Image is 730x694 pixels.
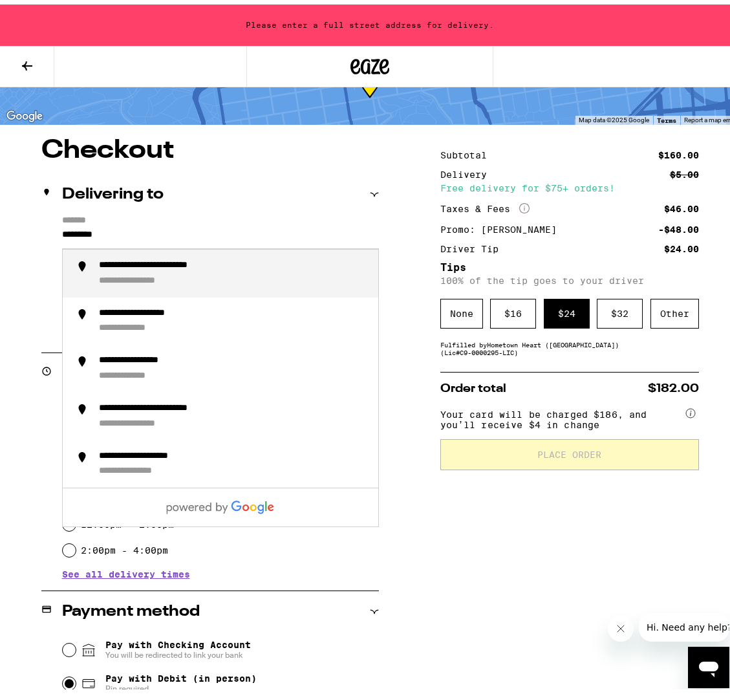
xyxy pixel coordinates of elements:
[440,400,683,426] span: Your card will be charged $186, and you’ll receive $4 in change
[650,294,699,324] div: Other
[81,541,168,551] label: 2:00pm - 4:00pm
[608,611,634,637] iframe: Close message
[105,645,251,656] span: You will be redirected to link your bank
[62,600,200,615] h2: Payment method
[664,240,699,249] div: $24.00
[440,271,699,281] p: 100% of the tip goes to your driver
[440,166,496,175] div: Delivery
[440,146,496,155] div: Subtotal
[490,294,536,324] div: $ 16
[8,9,93,19] span: Hi. Need any help?
[670,166,699,175] div: $5.00
[440,294,483,324] div: None
[579,112,649,119] span: Map data ©2025 Google
[440,258,699,268] h5: Tips
[688,642,729,684] iframe: Button to launch messaging window
[648,378,699,390] span: $182.00
[664,200,699,209] div: $46.00
[440,378,506,390] span: Order total
[537,446,601,455] span: Place Order
[440,336,699,352] div: Fulfilled by Hometown Heart ([GEOGRAPHIC_DATA]) (Lic# C9-0000295-LIC )
[440,199,530,210] div: Taxes & Fees
[3,103,46,120] img: Google
[657,112,676,120] a: Terms
[62,182,164,198] h2: Delivering to
[658,221,699,230] div: -$48.00
[440,240,508,249] div: Driver Tip
[658,146,699,155] div: $160.00
[597,294,643,324] div: $ 32
[639,609,729,637] iframe: Message from company
[105,635,251,656] span: Pay with Checking Account
[105,679,257,689] span: Pin required
[62,565,190,574] button: See all delivery times
[440,221,566,230] div: Promo: [PERSON_NAME]
[105,669,257,679] span: Pay with Debit (in person)
[41,133,379,159] h1: Checkout
[440,179,699,188] div: Free delivery for $75+ orders!
[440,435,699,466] button: Place Order
[3,103,46,120] a: Open this area in Google Maps (opens a new window)
[544,294,590,324] div: $ 24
